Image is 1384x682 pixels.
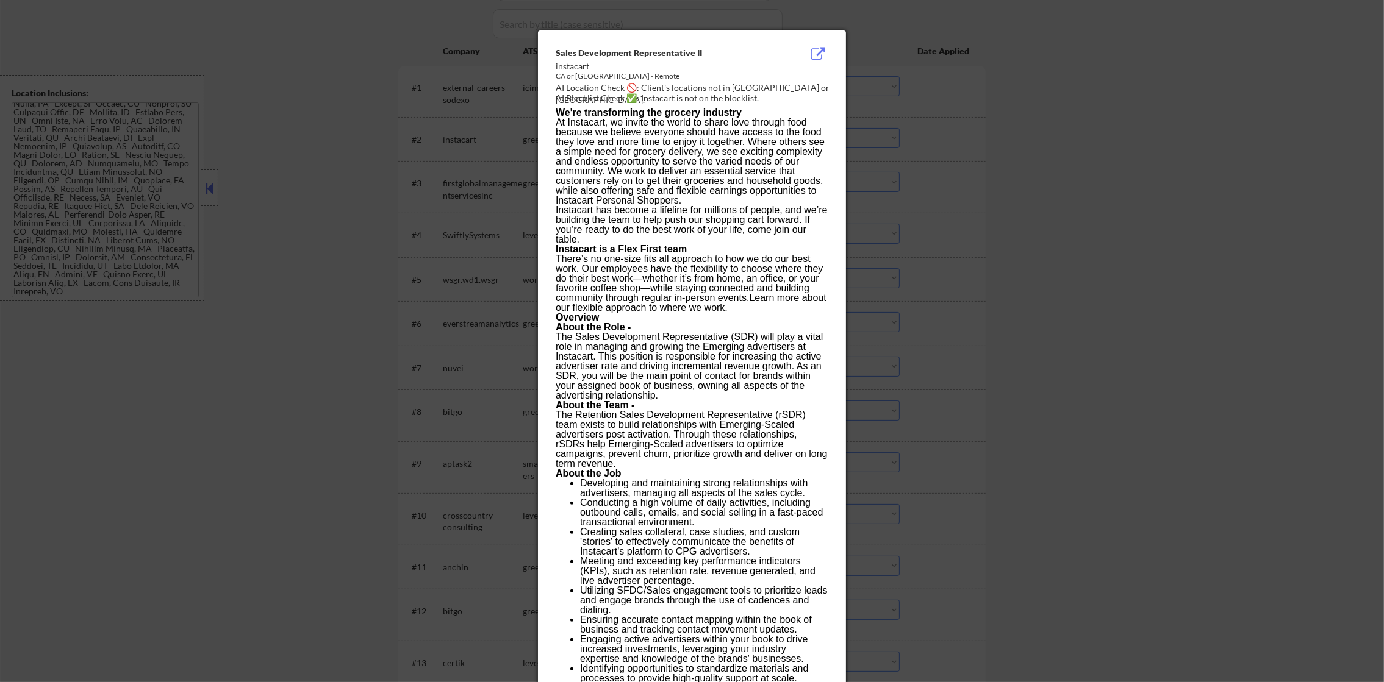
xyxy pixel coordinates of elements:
li: Utilizing SFDC/Sales engagement tools to prioritize leads and engage brands through the use of ca... [580,586,828,615]
p: Instacart has become a lifeline for millions of people, and we’re building the team to help push ... [556,205,828,244]
strong: About the Team - [556,400,634,410]
div: CA or [GEOGRAPHIC_DATA] - Remote [556,71,767,82]
strong: About the Role - [556,322,631,332]
strong: We're transforming the grocery industry [556,107,742,118]
li: Ensuring accurate contact mapping within the book of business and tracking contact movement updates. [580,615,828,634]
li: Developing and maintaining strong relationships with advertisers, managing all aspects of the sal... [580,478,828,498]
strong: About the Job [556,468,622,478]
li: Meeting and exceeding key performance indicators (KPIs), such as retention rate, revenue generate... [580,556,828,586]
strong: Overview [556,312,599,322]
li: Creating sales collateral, case studies, and custom 'stories' to effectively communicate the bene... [580,527,828,556]
strong: Instacart is a Flex First team [556,244,687,254]
div: instacart [556,60,767,73]
li: Conducting a high volume of daily activities, including outbound calls, emails, and social sellin... [580,498,828,527]
p: The Retention Sales Development Representative (rSDR) team exists to build relationships with Eme... [556,410,828,469]
div: AI Blocklist Check ✅: Instacart is not on the blocklist. [556,92,833,104]
div: Sales Development Representative II [556,47,767,59]
li: Engaging active advertisers within your book to drive increased investments, leveraging your indu... [580,634,828,664]
span: At Instacart, we invite the world to share love through food because we believe everyone should h... [556,117,825,205]
p: The Sales Development Representative (SDR) will play a vital role in managing and growing the Eme... [556,332,828,400]
a: Learn more about our flexible approach to where we work. [556,293,826,313]
p: There’s no one-size fits all approach to how we do our best work. Our employees have the flexibil... [556,254,828,313]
